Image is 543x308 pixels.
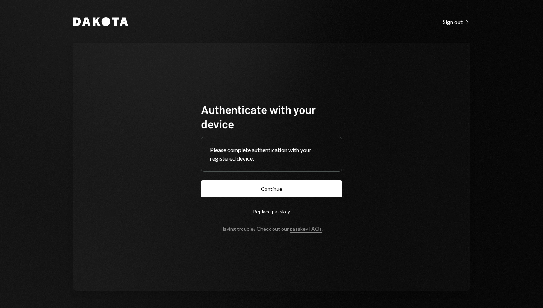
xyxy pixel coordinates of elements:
[221,226,323,232] div: Having trouble? Check out our .
[443,18,470,26] a: Sign out
[201,102,342,131] h1: Authenticate with your device
[290,226,322,233] a: passkey FAQs
[201,180,342,197] button: Continue
[210,146,333,163] div: Please complete authentication with your registered device.
[201,203,342,220] button: Replace passkey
